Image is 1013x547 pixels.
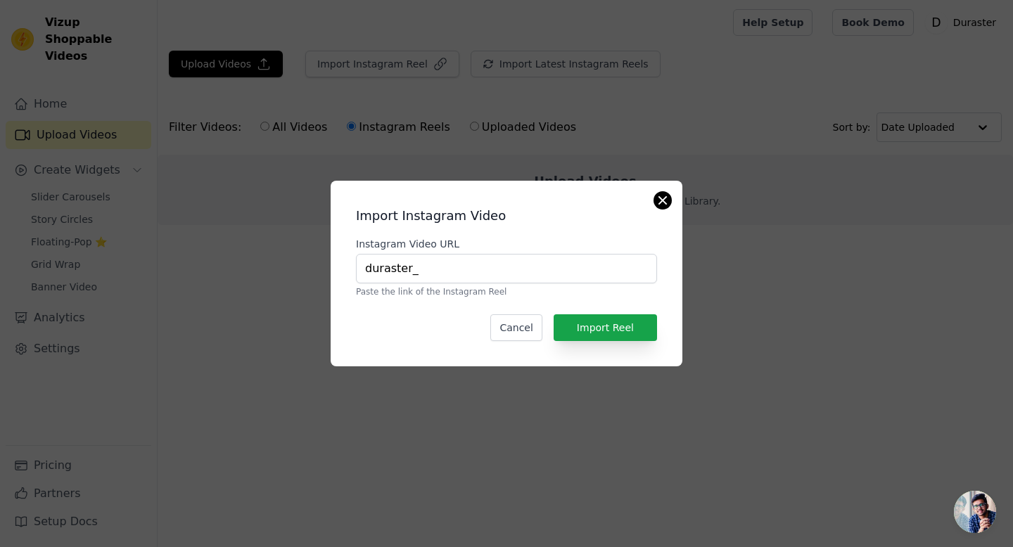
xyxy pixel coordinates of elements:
[554,314,657,341] button: Import Reel
[356,237,657,251] label: Instagram Video URL
[356,286,657,297] p: Paste the link of the Instagram Reel
[954,491,996,533] a: Open chat
[356,254,657,283] input: https://www.instagram.com/reel/ABC123/
[654,192,671,209] button: Close modal
[490,314,542,341] button: Cancel
[356,206,657,226] h2: Import Instagram Video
